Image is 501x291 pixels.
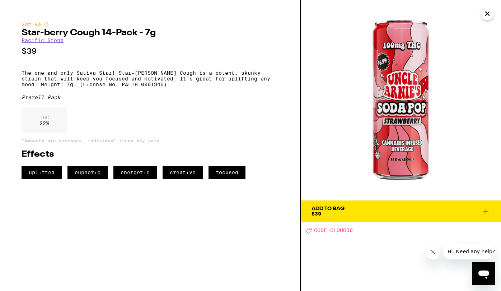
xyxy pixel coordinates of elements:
[314,228,353,234] span: CODE CLOUD30
[22,166,62,179] span: uplifted
[312,211,321,217] span: $39
[163,166,203,179] span: creative
[22,70,278,87] p: The one and only Sativa Star! Star-[PERSON_NAME] Cough is a potent, skunky strain that will keep ...
[39,115,49,120] p: THC
[22,22,278,27] div: Sativa
[67,166,108,179] span: euphoric
[22,107,67,133] div: 22 %
[43,22,49,27] img: sativaColor.svg
[22,29,278,37] h2: Star-berry Cough 14-Pack - 7g
[22,138,278,143] p: *Amounts are averages, individual items may vary.
[22,37,64,43] a: Pacific Stone
[22,150,278,159] h2: Effects
[113,166,157,179] span: energetic
[481,7,494,20] button: Close
[312,206,345,211] div: Add To Bag
[426,245,440,259] iframe: Close message
[301,200,501,222] button: Add To Bag$39
[22,47,278,56] p: $39
[472,262,495,285] iframe: Button to launch messaging window
[22,94,278,100] div: Preroll Pack
[443,244,495,259] iframe: Message from company
[209,166,245,179] span: focused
